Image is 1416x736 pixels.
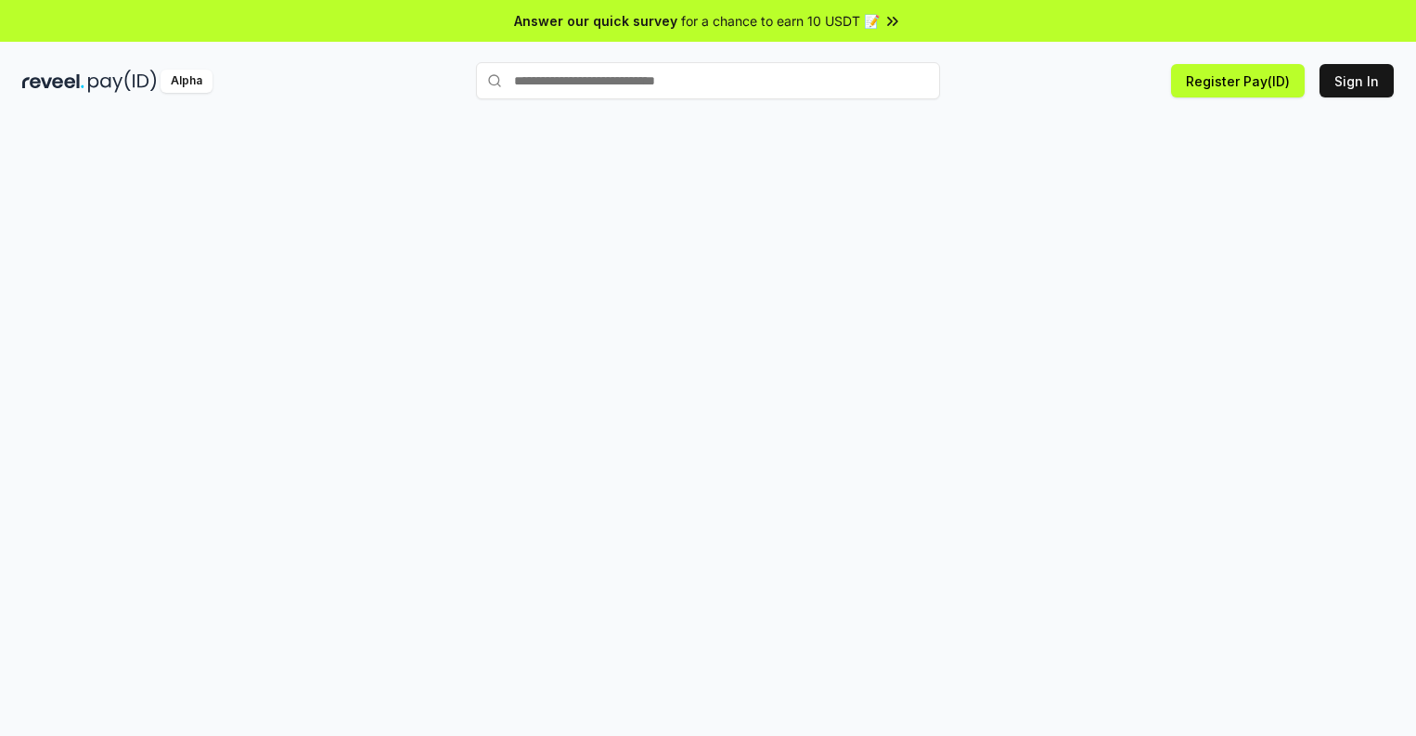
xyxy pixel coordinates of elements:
[22,70,84,93] img: reveel_dark
[681,11,880,31] span: for a chance to earn 10 USDT 📝
[88,70,157,93] img: pay_id
[1171,64,1305,97] button: Register Pay(ID)
[1319,64,1394,97] button: Sign In
[161,70,212,93] div: Alpha
[514,11,677,31] span: Answer our quick survey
